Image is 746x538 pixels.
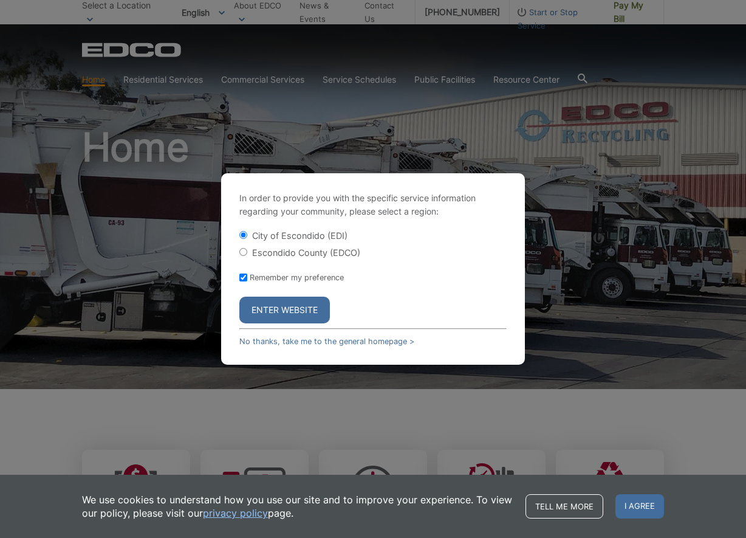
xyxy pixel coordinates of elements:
[252,230,347,241] label: City of Escondido (EDI)
[239,337,414,346] a: No thanks, take me to the general homepage >
[82,493,513,520] p: We use cookies to understand how you use our site and to improve your experience. To view our pol...
[250,273,344,282] label: Remember my preference
[203,506,268,520] a: privacy policy
[239,191,507,218] p: In order to provide you with the specific service information regarding your community, please se...
[525,494,603,519] a: Tell me more
[615,494,664,519] span: I agree
[239,297,330,323] button: Enter Website
[252,247,360,258] label: Escondido County (EDCO)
